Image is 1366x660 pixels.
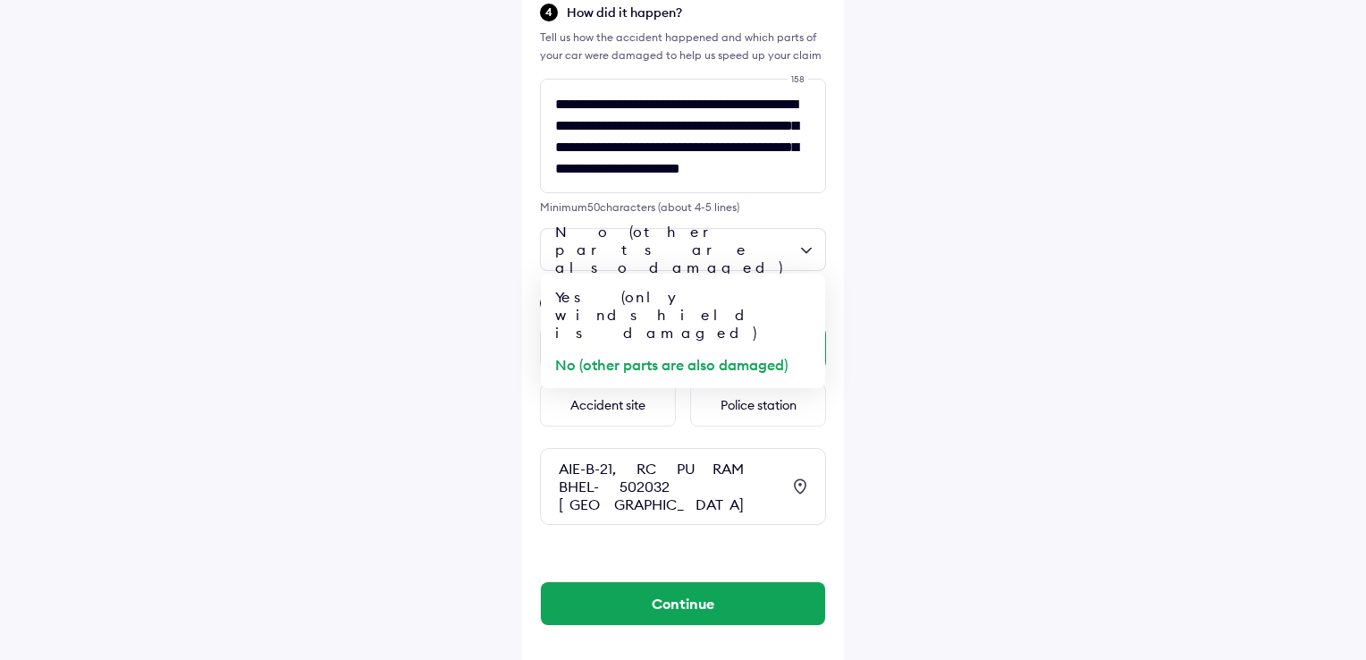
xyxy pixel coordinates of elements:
[541,349,825,381] div: No (other parts are also damaged)
[541,582,825,625] button: Continue
[567,4,826,21] span: How did it happen?
[540,29,826,64] div: Tell us how the accident happened and which parts of your car were damaged to help us speed up yo...
[540,384,676,427] div: Accident site
[559,460,780,513] div: AIE-B-21, RC PURAM BHEL- 502032 [GEOGRAPHIC_DATA]
[540,326,676,369] div: Home/Office
[690,384,826,427] div: Police station
[541,281,825,349] div: Yes (only windshield is damaged)
[540,200,826,214] div: Minimum 50 characters (about 4-5 lines)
